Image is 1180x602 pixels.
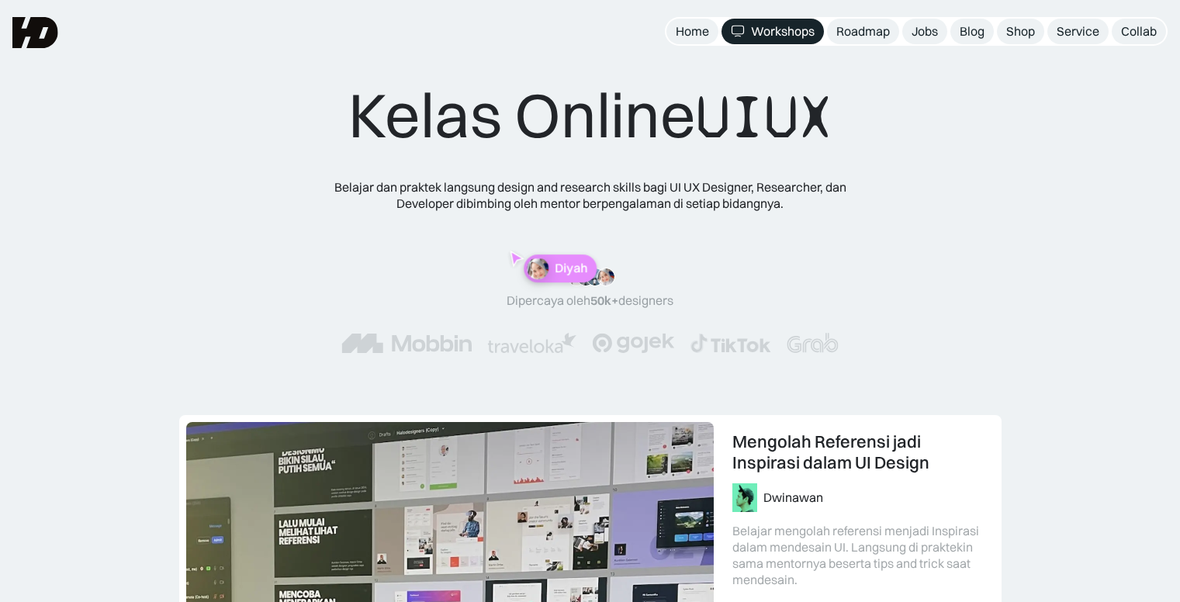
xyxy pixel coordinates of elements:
div: Shop [1006,23,1035,40]
a: Blog [950,19,994,44]
a: Workshops [721,19,824,44]
a: Jobs [902,19,947,44]
a: Roadmap [827,19,899,44]
a: Collab [1112,19,1166,44]
div: Service [1057,23,1099,40]
a: Service [1047,19,1109,44]
div: Home [676,23,709,40]
a: Shop [997,19,1044,44]
p: Diyah [555,261,587,276]
span: 50k+ [590,292,618,308]
div: Kelas Online [348,78,832,154]
span: UIUX [696,80,832,154]
div: Roadmap [836,23,890,40]
div: Workshops [751,23,815,40]
div: Jobs [912,23,938,40]
div: Belajar dan praktek langsung design and research skills bagi UI UX Designer, Researcher, dan Deve... [311,179,870,212]
a: Home [666,19,718,44]
div: Dipercaya oleh designers [507,292,673,309]
div: Blog [960,23,984,40]
div: Collab [1121,23,1157,40]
